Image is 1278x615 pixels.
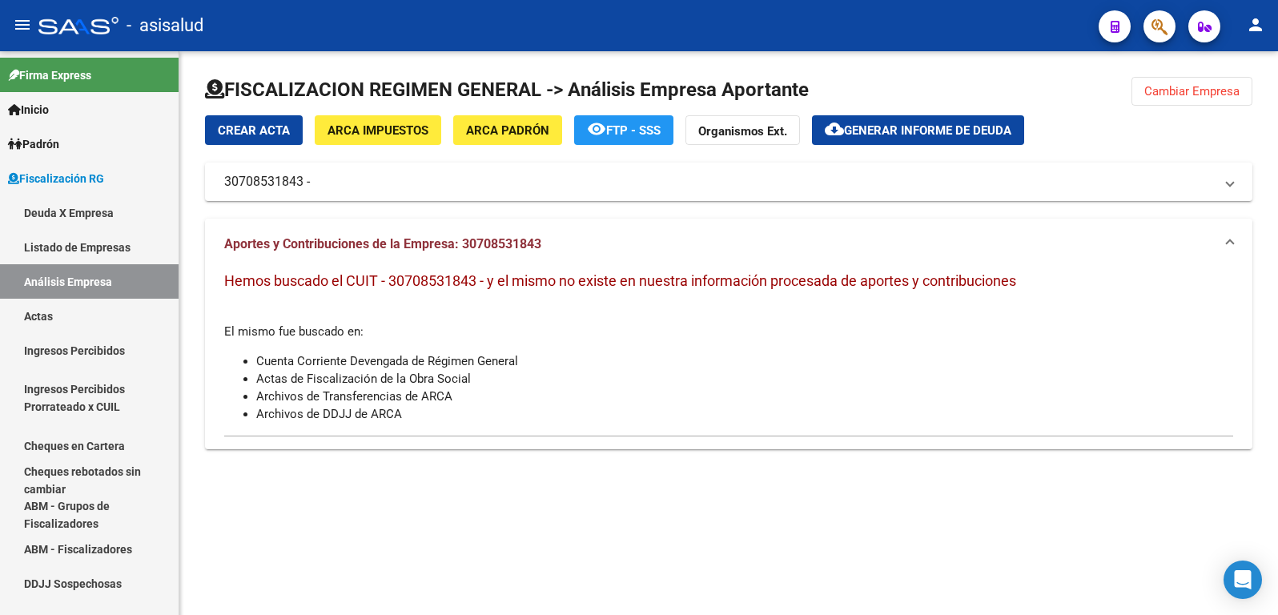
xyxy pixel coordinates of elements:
[1144,84,1240,98] span: Cambiar Empresa
[256,388,1233,405] li: Archivos de Transferencias de ARCA
[8,101,49,119] span: Inicio
[218,123,290,138] span: Crear Acta
[127,8,203,43] span: - asisalud
[224,270,1233,423] div: El mismo fue buscado en:
[466,123,549,138] span: ARCA Padrón
[328,123,428,138] span: ARCA Impuestos
[315,115,441,145] button: ARCA Impuestos
[1224,561,1262,599] div: Open Intercom Messenger
[205,219,1252,270] mat-expansion-panel-header: Aportes y Contribuciones de la Empresa: 30708531843
[205,270,1252,449] div: Aportes y Contribuciones de la Empresa: 30708531843
[844,123,1011,138] span: Generar informe de deuda
[256,352,1233,370] li: Cuenta Corriente Devengada de Régimen General
[8,170,104,187] span: Fiscalización RG
[224,236,541,251] span: Aportes y Contribuciones de la Empresa: 30708531843
[224,272,1016,289] span: Hemos buscado el CUIT - 30708531843 - y el mismo no existe en nuestra información procesada de ap...
[812,115,1024,145] button: Generar informe de deuda
[453,115,562,145] button: ARCA Padrón
[574,115,673,145] button: FTP - SSS
[1131,77,1252,106] button: Cambiar Empresa
[8,66,91,84] span: Firma Express
[13,15,32,34] mat-icon: menu
[224,173,1214,191] mat-panel-title: 30708531843 -
[587,119,606,139] mat-icon: remove_red_eye
[1246,15,1265,34] mat-icon: person
[698,124,787,139] strong: Organismos Ext.
[256,405,1233,423] li: Archivos de DDJJ de ARCA
[205,115,303,145] button: Crear Acta
[8,135,59,153] span: Padrón
[205,77,809,102] h1: FISCALIZACION REGIMEN GENERAL -> Análisis Empresa Aportante
[685,115,800,145] button: Organismos Ext.
[205,163,1252,201] mat-expansion-panel-header: 30708531843 -
[256,370,1233,388] li: Actas de Fiscalización de la Obra Social
[825,119,844,139] mat-icon: cloud_download
[606,123,661,138] span: FTP - SSS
